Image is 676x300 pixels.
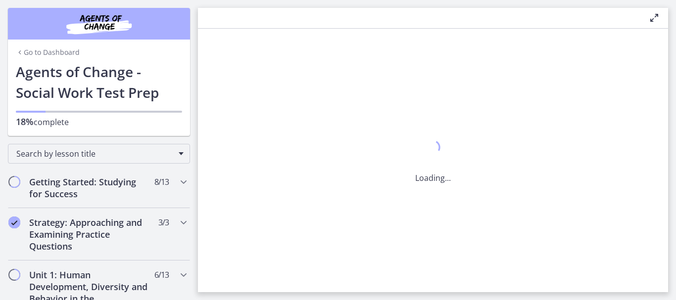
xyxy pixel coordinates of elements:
[40,12,158,36] img: Agents of Change
[16,61,182,103] h1: Agents of Change - Social Work Test Prep
[154,269,169,281] span: 6 / 13
[29,216,150,252] h2: Strategy: Approaching and Examining Practice Questions
[415,137,451,160] div: 1
[16,116,182,128] p: complete
[415,172,451,184] p: Loading...
[16,47,80,57] a: Go to Dashboard
[8,216,20,228] i: Completed
[16,148,174,159] span: Search by lesson title
[16,116,34,128] span: 18%
[29,176,150,200] h2: Getting Started: Studying for Success
[158,216,169,228] span: 3 / 3
[8,144,190,164] div: Search by lesson title
[154,176,169,188] span: 8 / 13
